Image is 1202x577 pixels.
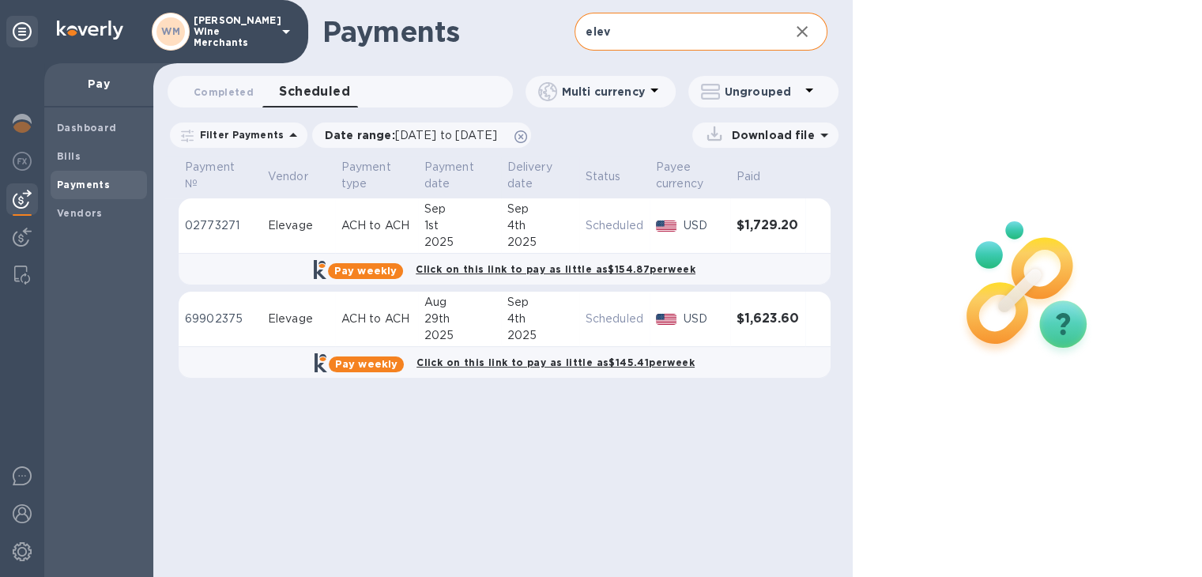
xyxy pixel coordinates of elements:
div: Elevage [268,217,329,234]
p: Payment date [424,159,474,192]
img: Logo [57,21,123,40]
span: Completed [194,84,254,100]
span: Payment date [424,159,495,192]
div: Sep [424,201,495,217]
div: 2025 [507,234,573,251]
p: Payment type [341,159,391,192]
p: Paid [737,168,761,185]
div: 4th [507,311,573,327]
p: Status [586,168,621,185]
p: Delivery date [507,159,552,192]
p: 02773271 [185,217,255,234]
div: Unpin categories [6,16,38,47]
p: Filter Payments [194,128,284,141]
p: Multi currency [562,84,645,100]
b: Bills [57,150,81,162]
span: Paid [737,168,782,185]
span: Payee currency [656,159,724,192]
span: Scheduled [279,81,350,103]
p: USD [683,217,723,234]
span: Payment type [341,159,412,192]
div: 29th [424,311,495,327]
p: Payee currency [656,159,703,192]
span: [DATE] to [DATE] [395,129,497,141]
div: 4th [507,217,573,234]
b: Click on this link to pay as little as $145.41 per week [416,356,695,368]
span: Vendor [268,168,329,185]
p: ACH to ACH [341,217,412,234]
p: Download file [725,127,815,143]
b: Payments [57,179,110,190]
b: Pay weekly [334,265,397,277]
img: Foreign exchange [13,152,32,171]
p: USD [683,311,723,327]
p: Date range : [325,127,505,143]
b: Dashboard [57,122,117,134]
p: Scheduled [586,311,643,327]
div: Aug [424,294,495,311]
b: Click on this link to pay as little as $154.87 per week [416,263,695,275]
p: Payment № [185,159,235,192]
h1: Payments [322,15,575,48]
p: Pay [57,76,141,92]
h3: $1,623.60 [737,311,799,326]
div: Elevage [268,311,329,327]
img: USD [656,314,677,325]
div: 2025 [424,327,495,344]
p: Ungrouped [725,84,800,100]
div: 2025 [507,327,573,344]
b: Vendors [57,207,103,219]
p: Vendor [268,168,308,185]
div: Sep [507,294,573,311]
span: Status [586,168,642,185]
span: Payment № [185,159,255,192]
b: Pay weekly [335,358,398,370]
p: Scheduled [586,217,643,234]
p: [PERSON_NAME] Wine Merchants [194,15,273,48]
p: 69902375 [185,311,255,327]
div: 2025 [424,234,495,251]
div: 1st [424,217,495,234]
div: Sep [507,201,573,217]
b: WM [161,25,180,37]
img: USD [656,221,677,232]
h3: $1,729.20 [737,218,799,233]
div: Date range:[DATE] to [DATE] [312,123,531,148]
p: ACH to ACH [341,311,412,327]
span: Delivery date [507,159,573,192]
